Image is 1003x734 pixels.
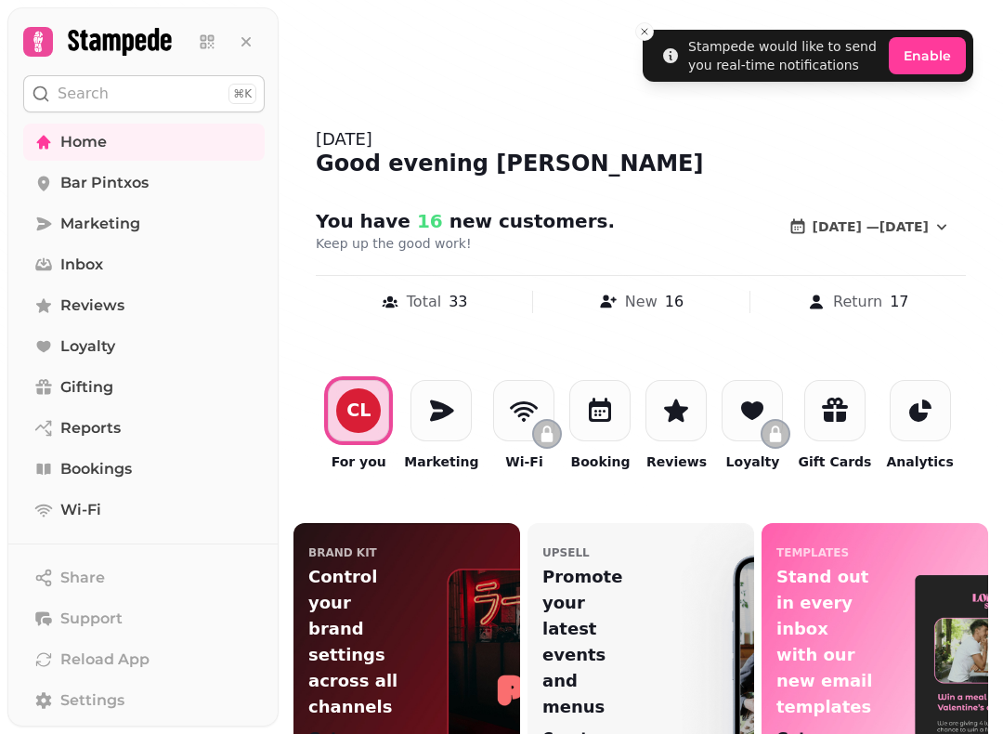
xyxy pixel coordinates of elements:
[316,234,766,253] p: Keep up the good work!
[798,452,871,471] p: Gift Cards
[23,205,265,242] a: Marketing
[726,452,780,471] p: Loyalty
[60,499,101,521] span: Wi-Fi
[316,149,966,178] div: Good evening [PERSON_NAME]
[346,401,371,419] div: C L
[316,126,966,152] div: [DATE]
[60,689,124,712] span: Settings
[23,410,265,447] a: Reports
[60,131,107,153] span: Home
[410,210,443,232] span: 16
[23,124,265,161] a: Home
[58,83,109,105] p: Search
[60,608,123,630] span: Support
[646,452,707,471] p: Reviews
[60,417,121,439] span: Reports
[570,452,630,471] p: Booking
[60,295,124,317] span: Reviews
[776,545,849,560] p: templates
[542,564,641,720] p: Promote your latest events and menus
[23,451,265,488] a: Bookings
[23,641,265,678] button: Reload App
[23,287,265,324] a: Reviews
[60,213,140,235] span: Marketing
[60,376,113,399] span: Gifting
[60,254,103,276] span: Inbox
[60,458,132,480] span: Bookings
[886,452,953,471] p: Analytics
[23,559,265,596] button: Share
[23,246,265,283] a: Inbox
[542,545,590,560] p: upsell
[332,452,386,471] p: For you
[404,452,478,471] p: Marketing
[308,564,407,720] p: Control your brand settings across all channels
[774,208,966,245] button: [DATE] —[DATE]
[60,335,115,358] span: Loyalty
[635,22,654,41] button: Close toast
[23,682,265,719] a: Settings
[23,164,265,202] a: Bar Pintxos
[60,649,150,671] span: Reload App
[23,369,265,406] a: Gifting
[688,37,881,74] div: Stampede would like to send you real-time notifications
[889,37,966,74] button: Enable
[60,567,105,589] span: Share
[776,564,875,720] p: Stand out in every inbox with our new email templates
[813,220,929,233] span: [DATE] — [DATE]
[505,452,542,471] p: Wi-Fi
[60,172,149,194] span: Bar Pintxos
[228,84,256,104] div: ⌘K
[308,545,377,560] p: Brand Kit
[316,208,672,234] h2: You have new customer s .
[23,75,265,112] button: Search⌘K
[23,600,265,637] button: Support
[23,492,265,529] a: Wi-Fi
[23,328,265,365] a: Loyalty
